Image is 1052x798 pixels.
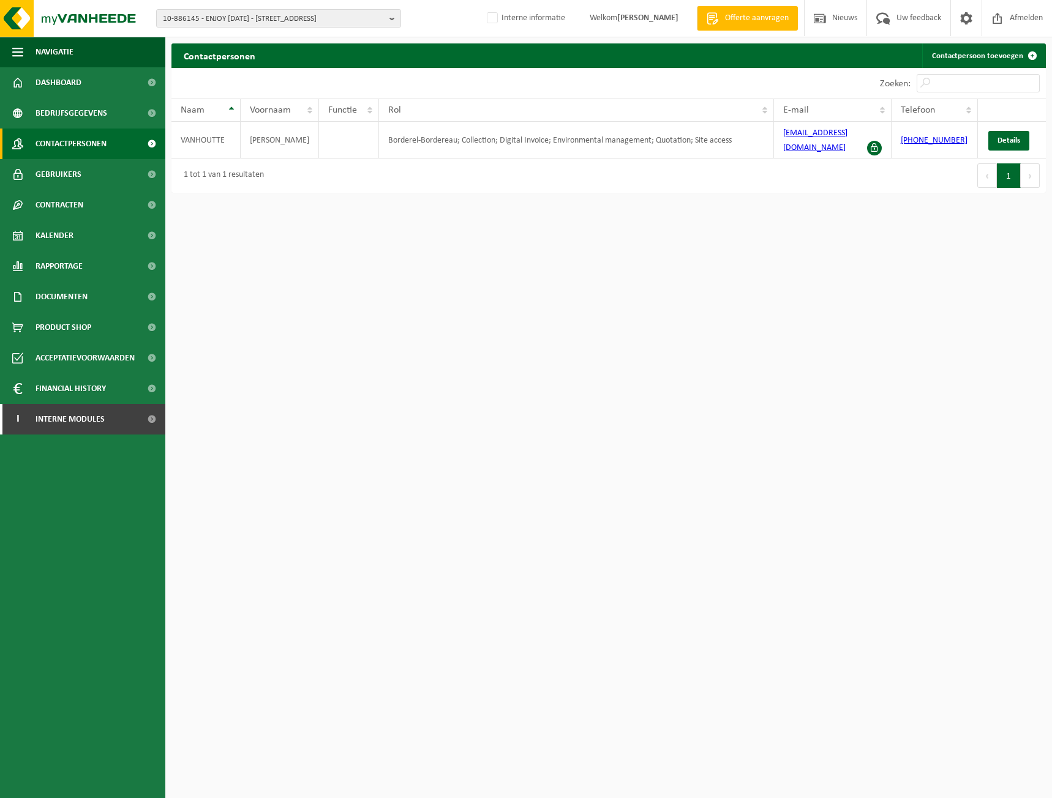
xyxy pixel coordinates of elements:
button: Next [1021,163,1040,188]
h2: Contactpersonen [171,43,268,67]
span: Offerte aanvragen [722,12,792,24]
span: Kalender [36,220,73,251]
span: Contracten [36,190,83,220]
label: Interne informatie [484,9,565,28]
span: Dashboard [36,67,81,98]
span: Functie [328,105,357,115]
td: [PERSON_NAME] [241,122,319,158]
span: Product Shop [36,312,91,343]
td: Borderel-Bordereau; Collection; Digital Invoice; Environmental management; Quotation; Site access [379,122,775,158]
a: [EMAIL_ADDRESS][DOMAIN_NAME] [783,129,847,152]
span: Telefoon [901,105,935,115]
span: 10-886145 - ENJOY [DATE] - [STREET_ADDRESS] [163,10,385,28]
span: I [12,404,23,434]
span: Rapportage [36,251,83,282]
span: Voornaam [250,105,291,115]
button: Previous [977,163,997,188]
span: Bedrijfsgegevens [36,98,107,129]
button: 10-886145 - ENJOY [DATE] - [STREET_ADDRESS] [156,9,401,28]
span: Navigatie [36,37,73,67]
span: E-mail [783,105,809,115]
span: Gebruikers [36,159,81,190]
a: Offerte aanvragen [697,6,798,31]
span: Documenten [36,282,88,312]
span: Contactpersonen [36,129,107,159]
span: Financial History [36,373,106,404]
a: Contactpersoon toevoegen [922,43,1045,68]
strong: [PERSON_NAME] [617,13,678,23]
span: Naam [181,105,205,115]
label: Zoeken: [880,79,911,89]
a: [PHONE_NUMBER] [901,136,967,145]
div: 1 tot 1 van 1 resultaten [178,165,264,187]
button: 1 [997,163,1021,188]
span: Details [998,136,1020,144]
td: VANHOUTTE [171,122,241,158]
a: Details [988,131,1029,151]
span: Rol [388,105,401,115]
span: Acceptatievoorwaarden [36,343,135,373]
span: Interne modules [36,404,105,434]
